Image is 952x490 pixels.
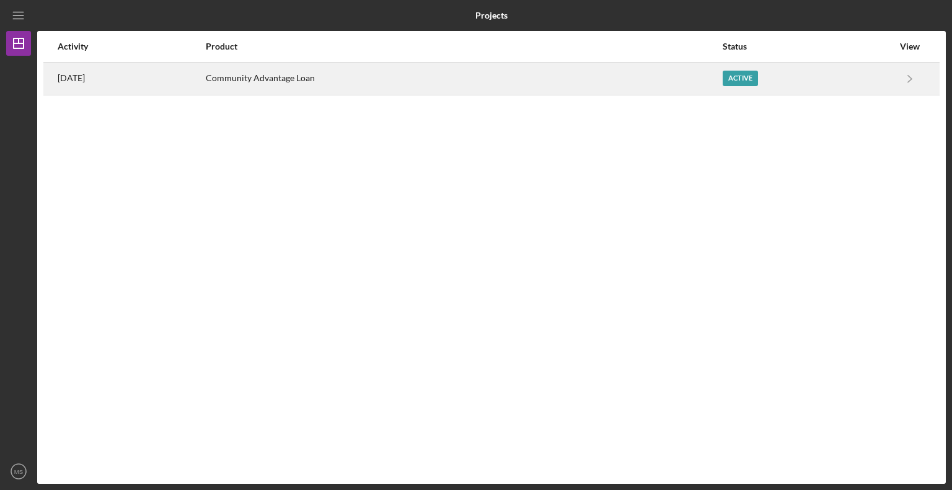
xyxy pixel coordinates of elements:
b: Projects [475,11,508,20]
text: MS [14,468,23,475]
button: MS [6,459,31,484]
div: Product [206,42,721,51]
div: Status [723,42,893,51]
time: 2025-08-26 15:45 [58,73,85,83]
div: Active [723,71,758,86]
div: Activity [58,42,205,51]
div: Community Advantage Loan [206,63,721,94]
div: View [894,42,925,51]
